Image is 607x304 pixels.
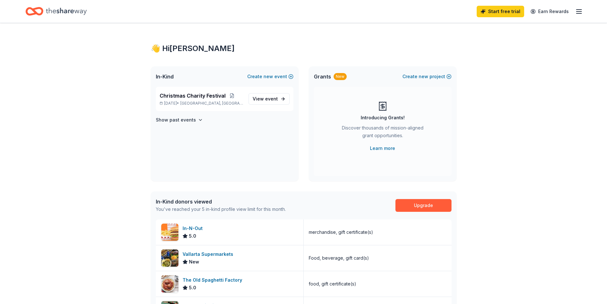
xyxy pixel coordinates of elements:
div: 👋 Hi [PERSON_NAME] [151,43,457,54]
span: New [189,258,199,266]
img: Image for Vallarta Supermarkets [161,249,178,267]
a: Home [25,4,87,19]
div: In-N-Out [183,225,205,232]
span: 5.0 [189,232,196,240]
img: Image for In-N-Out [161,224,178,241]
span: new [419,73,428,80]
button: Createnewevent [247,73,293,80]
div: Introducing Grants! [361,114,405,122]
a: Earn Rewards [527,6,573,17]
span: Christmas Charity Festival [160,92,226,100]
div: In-Kind donors viewed [156,198,286,205]
img: Image for The Old Spaghetti Factory [161,275,178,293]
div: Food, beverage, gift card(s) [309,254,369,262]
a: View event [249,93,290,105]
div: The Old Spaghetti Factory [183,276,245,284]
a: Learn more [370,145,395,152]
span: new [264,73,273,80]
div: Vallarta Supermarkets [183,250,236,258]
div: You've reached your 5 in-kind profile view limit for this month. [156,205,286,213]
span: Grants [314,73,331,80]
div: Discover thousands of mission-aligned grant opportunities. [339,124,426,142]
h4: Show past events [156,116,196,124]
p: [DATE] • [160,101,243,106]
a: Start free trial [477,6,524,17]
span: event [265,96,278,101]
span: View [253,95,278,103]
div: food, gift certificate(s) [309,280,356,288]
span: In-Kind [156,73,174,80]
div: merchandise, gift certificate(s) [309,228,373,236]
button: Show past events [156,116,203,124]
div: New [334,73,347,80]
span: 5.0 [189,284,196,292]
span: [GEOGRAPHIC_DATA], [GEOGRAPHIC_DATA] [180,101,243,106]
a: Upgrade [395,199,452,212]
button: Createnewproject [402,73,452,80]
